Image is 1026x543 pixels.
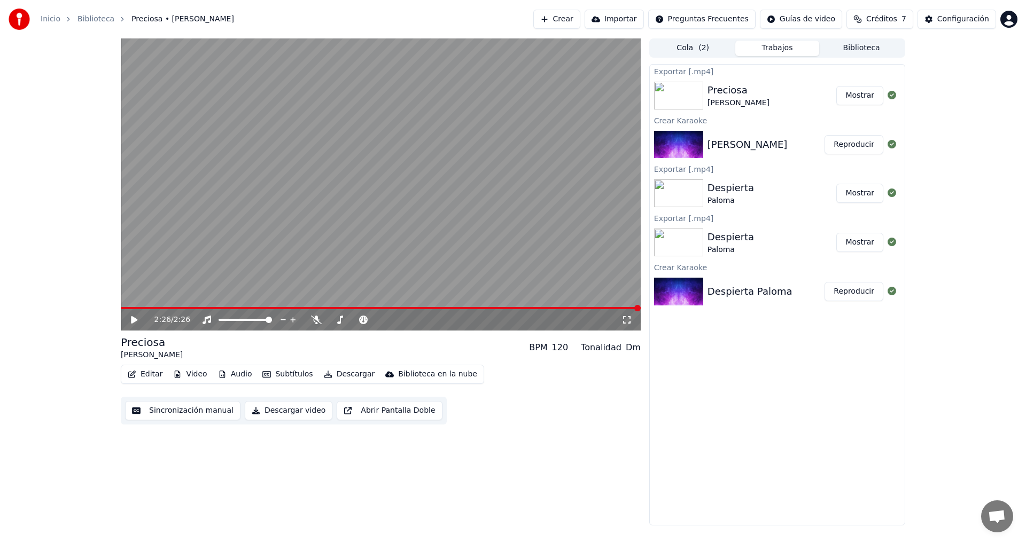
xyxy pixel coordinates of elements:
[650,162,905,175] div: Exportar [.mp4]
[581,341,621,354] div: Tonalidad
[131,14,234,25] span: Preciosa • [PERSON_NAME]
[937,14,989,25] div: Configuración
[169,367,211,382] button: Video
[258,367,317,382] button: Subtítulos
[585,10,644,29] button: Importar
[320,367,379,382] button: Descargar
[214,367,256,382] button: Audio
[650,65,905,77] div: Exportar [.mp4]
[77,14,114,25] a: Biblioteca
[708,245,754,255] div: Paloma
[154,314,171,325] span: 2:26
[836,184,883,203] button: Mostrar
[398,369,477,380] div: Biblioteca en la nube
[836,233,883,252] button: Mostrar
[9,9,30,30] img: youka
[337,401,442,420] button: Abrir Pantalla Doble
[708,180,754,195] div: Despierta
[708,98,770,108] div: [PERSON_NAME]
[866,14,897,25] span: Créditos
[708,195,754,206] div: Paloma
[708,137,788,152] div: [PERSON_NAME]
[121,350,183,360] div: [PERSON_NAME]
[708,284,792,299] div: Despierta Paloma
[121,335,183,350] div: Preciosa
[650,261,905,273] div: Crear Karaoke
[41,14,234,25] nav: breadcrumb
[123,367,167,382] button: Editar
[698,43,709,53] span: ( 2 )
[650,114,905,127] div: Crear Karaoke
[918,10,996,29] button: Configuración
[819,41,904,56] button: Biblioteca
[154,314,180,325] div: /
[836,86,883,105] button: Mostrar
[174,314,190,325] span: 2:26
[651,41,735,56] button: Cola
[981,500,1013,532] a: Chat abierto
[901,14,906,25] span: 7
[825,282,883,301] button: Reproducir
[245,401,332,420] button: Descargar video
[648,10,756,29] button: Preguntas Frecuentes
[825,135,883,154] button: Reproducir
[529,341,547,354] div: BPM
[650,211,905,224] div: Exportar [.mp4]
[735,41,820,56] button: Trabajos
[41,14,60,25] a: Inicio
[846,10,913,29] button: Créditos7
[708,83,770,98] div: Preciosa
[708,230,754,245] div: Despierta
[626,341,641,354] div: Dm
[125,401,240,420] button: Sincronización manual
[533,10,580,29] button: Crear
[552,341,569,354] div: 120
[760,10,842,29] button: Guías de video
